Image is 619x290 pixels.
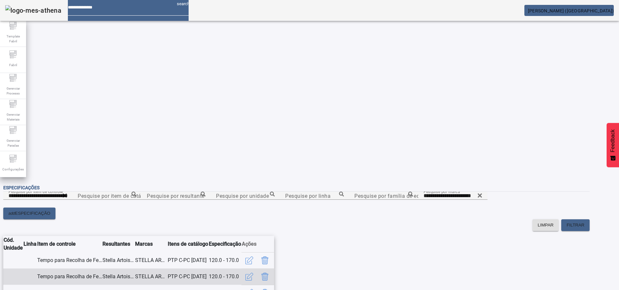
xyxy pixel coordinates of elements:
td: Tempo para Recolha de Fermento [37,268,102,285]
span: Especificações [3,185,39,190]
span: FILTRAR [566,222,584,228]
td: Tempo para Recolha de Fermento [37,252,102,268]
button: Delete [257,253,273,268]
span: Gerenciar Processo [3,84,23,98]
mat-label: Pesquise por item de controle [8,189,63,194]
th: Cód. Unidade [3,236,23,252]
td: Stella Artois PM Fermentada HG [102,252,135,268]
input: Number [8,192,67,200]
td: STELLA ARTOIS PURO MALTE [135,252,167,268]
th: Marcas [135,236,167,252]
input: Number [78,192,136,200]
td: PTP C-PC [DATE] [167,252,209,268]
span: Fabril [7,61,19,69]
button: Delete [257,269,273,284]
input: Number [285,192,344,200]
mat-label: Pesquise por família de equipamento [354,193,446,199]
img: logo-mes-athena [5,5,61,16]
th: Especificação [209,236,241,252]
span: Gerenciar Paradas [3,136,23,150]
span: Gerenciar Materiais [3,110,23,124]
input: Number [147,192,206,200]
span: LIMPAR [538,222,554,228]
td: Stella Artois PM Fermentada R [102,268,135,285]
input: Number [354,192,413,200]
mat-label: Pesquise por linha [285,193,331,199]
span: [PERSON_NAME] ([GEOGRAPHIC_DATA]) [528,8,614,13]
button: Feedback - Mostrar pesquisa [607,123,619,167]
th: Item de controle [37,236,102,252]
td: STELLA ARTOIS PURO MALTE [135,268,167,285]
th: Ações [241,236,274,252]
span: Configurações [0,165,26,174]
th: Resultantes [102,236,135,252]
mat-label: Pesquise por marca [424,189,460,194]
td: 120.0 - 170.0 [209,268,241,285]
input: Number [216,192,275,200]
span: ESPECIFICAÇÃO [15,210,50,217]
span: Template Fabril [3,32,23,46]
td: 120.0 - 170.0 [209,252,241,268]
th: Itens de catálogo [167,236,209,252]
td: PTP C-PC [DATE] [167,268,209,285]
mat-label: Pesquise por unidade [216,193,269,199]
mat-label: Pesquise por item de catálogo [78,193,152,199]
th: Linha [23,236,37,252]
mat-label: Pesquise por resultante [147,193,205,199]
span: Feedback [610,129,616,152]
input: Number [424,192,482,200]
